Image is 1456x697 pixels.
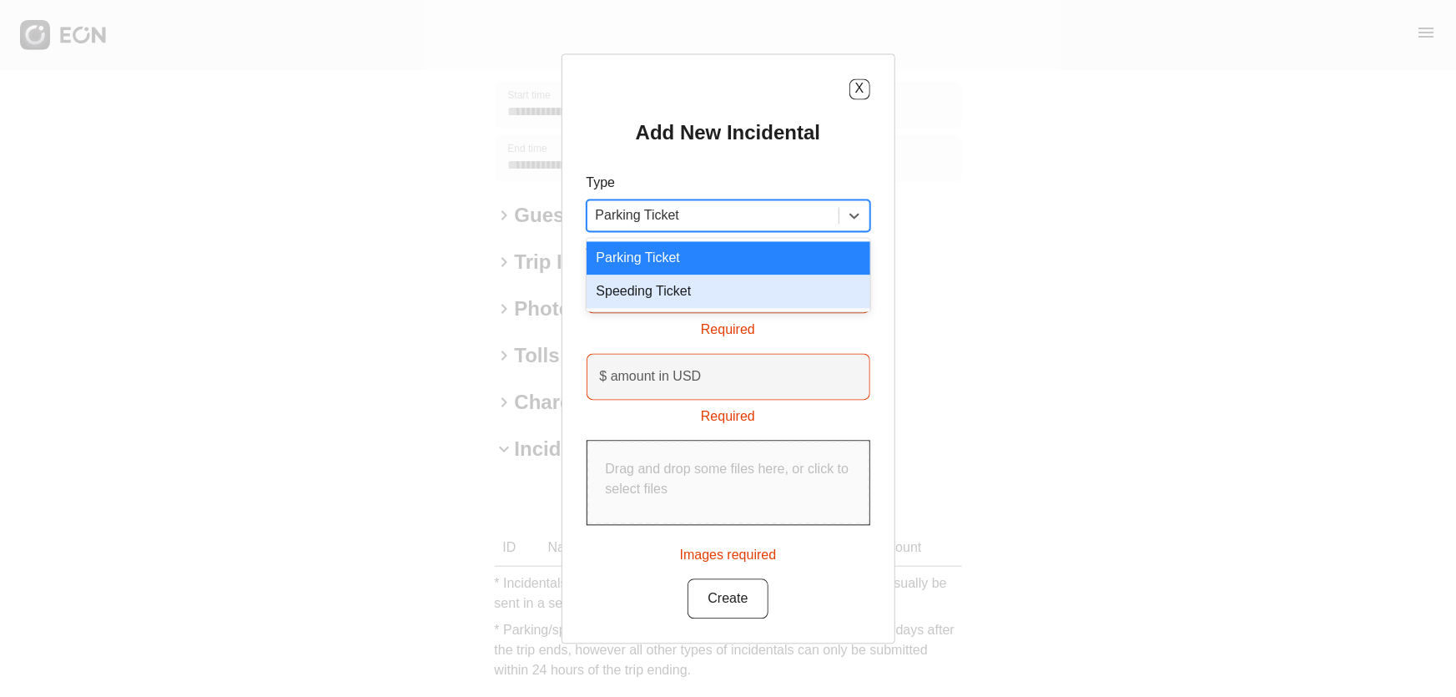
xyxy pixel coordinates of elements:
[636,119,820,146] h2: Add New Incidental
[587,173,870,193] p: Type
[587,241,870,275] div: Parking Ticket
[587,313,870,340] div: Required
[606,459,851,499] p: Drag and drop some files here, or click to select files
[587,275,870,308] div: Speeding Ticket
[688,578,768,619] button: Create
[600,366,702,386] label: $ amount in USD
[849,78,870,99] button: X
[680,538,777,565] div: Images required
[587,400,870,427] div: Required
